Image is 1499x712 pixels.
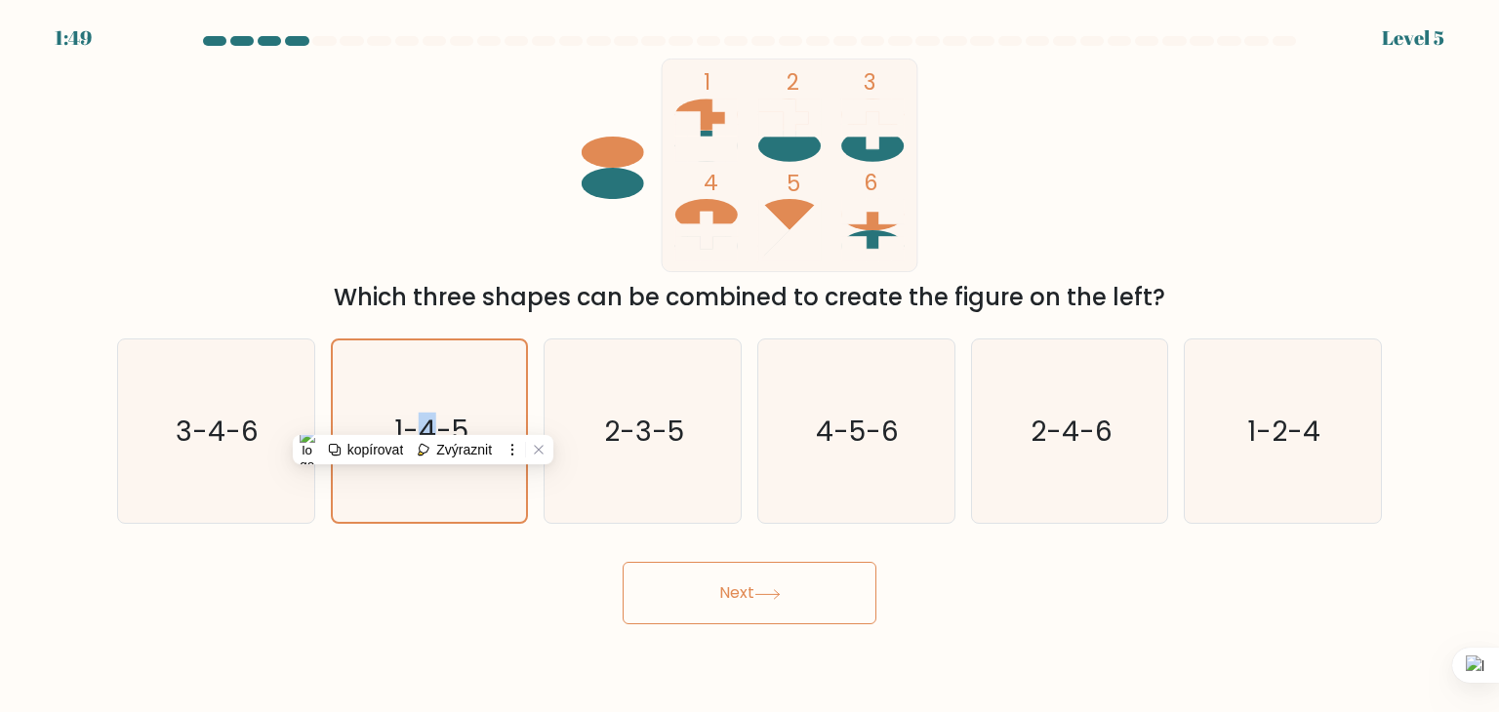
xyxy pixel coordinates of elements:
text: 2-3-5 [605,412,685,451]
tspan: 3 [864,66,875,98]
div: Which three shapes can be combined to create the figure on the left? [129,280,1370,315]
tspan: 6 [864,167,877,198]
tspan: 2 [787,66,799,98]
button: Next [623,562,876,624]
text: 4-5-6 [817,412,900,451]
text: 1-4-5 [394,413,468,451]
tspan: 5 [787,168,800,199]
text: 2-4-6 [1031,412,1113,451]
div: 1:49 [55,23,92,53]
tspan: 4 [704,167,718,198]
tspan: 1 [704,66,710,98]
text: 3-4-6 [177,412,260,451]
text: 1-2-4 [1248,412,1321,451]
div: Level 5 [1382,23,1444,53]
